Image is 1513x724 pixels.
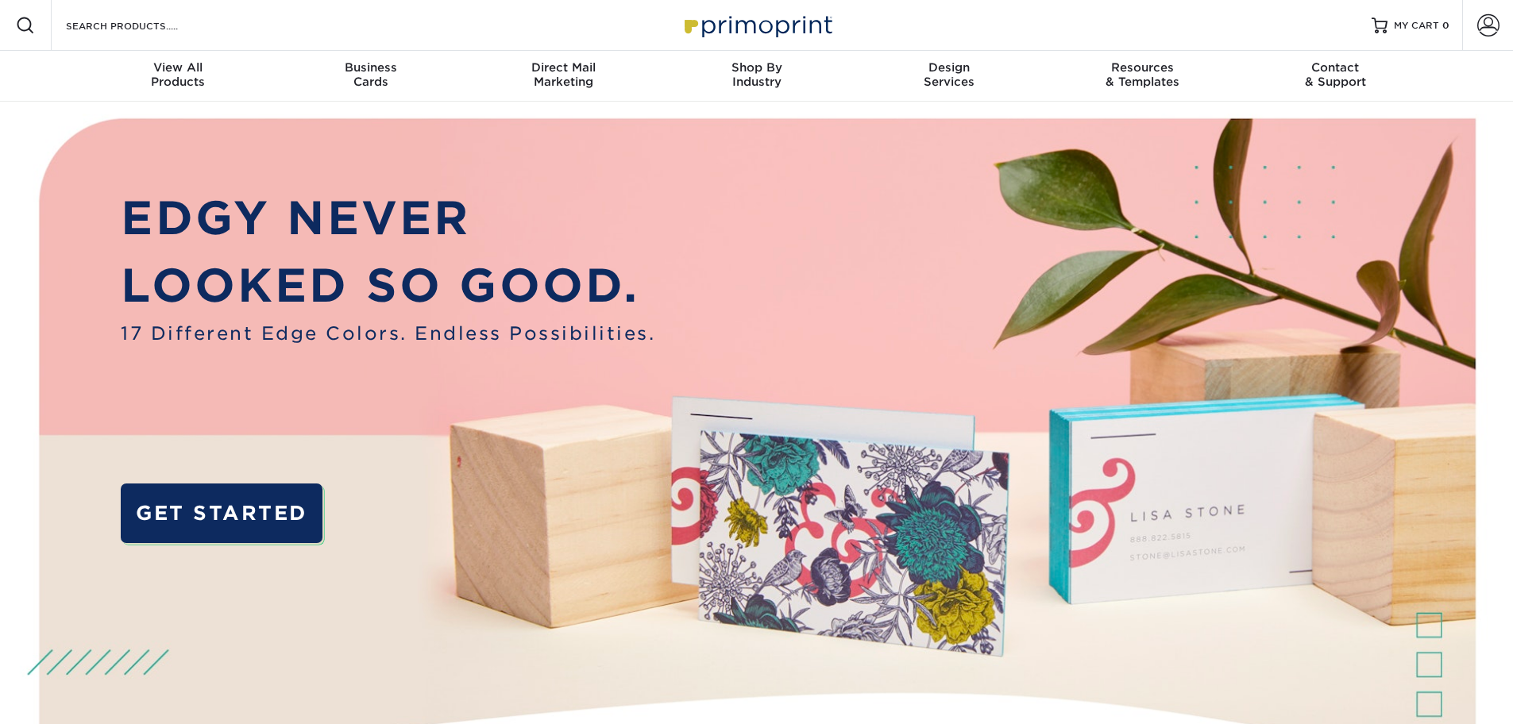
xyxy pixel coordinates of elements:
a: Resources& Templates [1046,51,1239,102]
a: Direct MailMarketing [467,51,660,102]
div: Products [82,60,275,89]
span: 17 Different Edge Colors. Endless Possibilities. [121,320,655,347]
p: EDGY NEVER [121,184,655,252]
a: Contact& Support [1239,51,1432,102]
a: Shop ByIndustry [660,51,853,102]
a: DesignServices [853,51,1046,102]
span: Direct Mail [467,60,660,75]
span: 0 [1442,20,1449,31]
img: Primoprint [677,8,836,42]
span: Design [853,60,1046,75]
div: & Support [1239,60,1432,89]
span: Business [274,60,467,75]
div: & Templates [1046,60,1239,89]
div: Marketing [467,60,660,89]
span: Resources [1046,60,1239,75]
span: Shop By [660,60,853,75]
span: Contact [1239,60,1432,75]
div: Cards [274,60,467,89]
a: GET STARTED [121,483,322,543]
a: View AllProducts [82,51,275,102]
div: Industry [660,60,853,89]
input: SEARCH PRODUCTS..... [64,16,219,35]
p: LOOKED SO GOOD. [121,252,655,320]
div: Services [853,60,1046,89]
span: MY CART [1394,19,1439,33]
a: BusinessCards [274,51,467,102]
span: View All [82,60,275,75]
